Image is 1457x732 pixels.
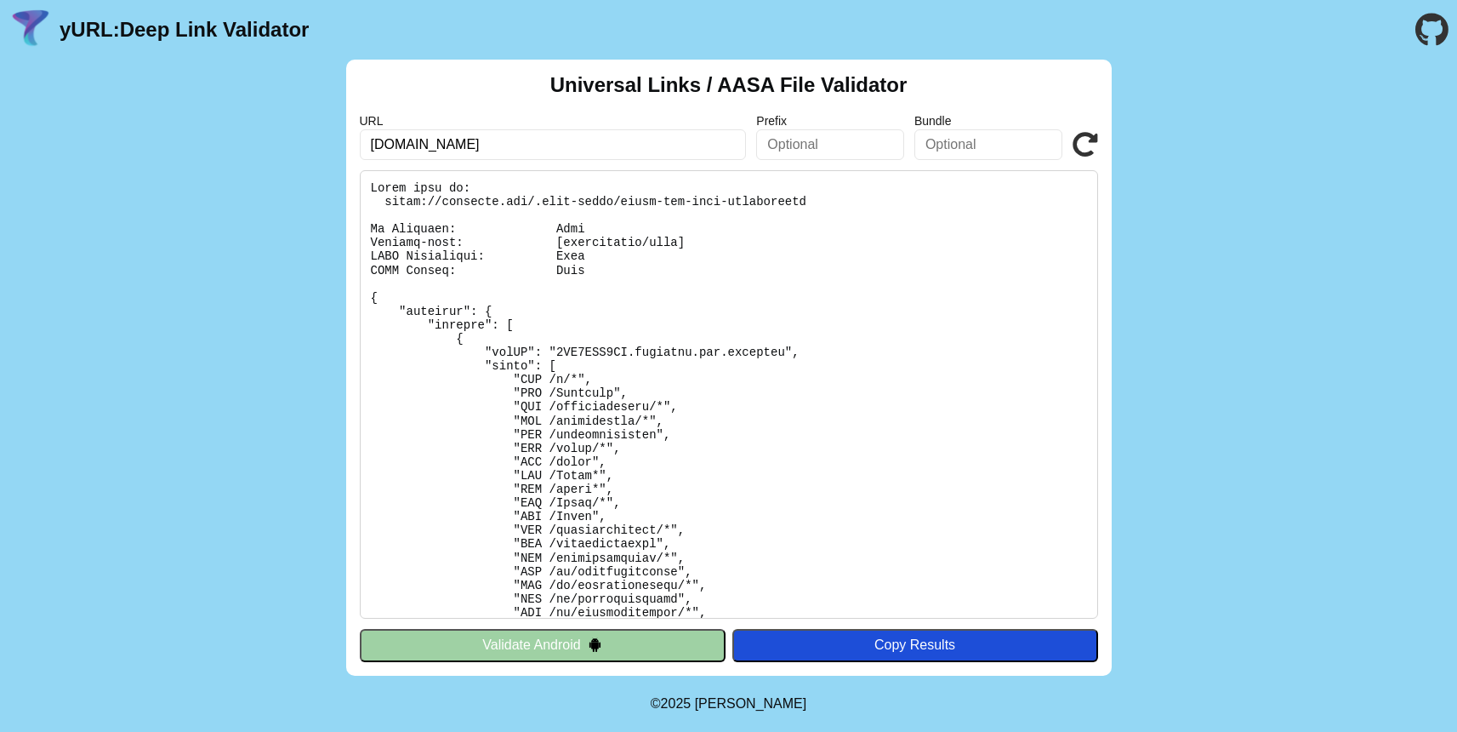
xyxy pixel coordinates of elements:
[360,629,726,661] button: Validate Android
[914,114,1062,128] label: Bundle
[588,638,602,652] img: droidIcon.svg
[695,696,807,711] a: Michael Ibragimchayev's Personal Site
[360,114,747,128] label: URL
[741,638,1090,653] div: Copy Results
[360,129,747,160] input: Required
[550,73,908,97] h2: Universal Links / AASA File Validator
[9,8,53,52] img: yURL Logo
[651,676,806,732] footer: ©
[360,170,1098,619] pre: Lorem ipsu do: sitam://consecte.adi/.elit-seddo/eiusm-tem-inci-utlaboreetd Ma Aliquaen: Admi Veni...
[60,18,309,42] a: yURL:Deep Link Validator
[756,129,904,160] input: Optional
[756,114,904,128] label: Prefix
[914,129,1062,160] input: Optional
[661,696,692,711] span: 2025
[732,629,1098,661] button: Copy Results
